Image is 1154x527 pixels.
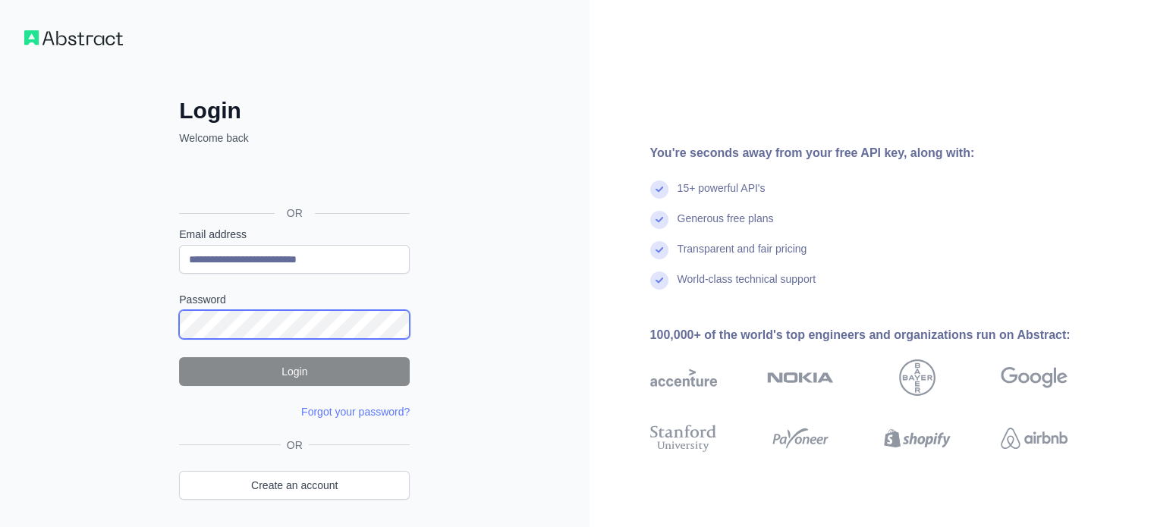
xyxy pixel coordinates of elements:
[179,292,410,307] label: Password
[650,180,668,199] img: check mark
[179,97,410,124] h2: Login
[678,241,807,271] div: Transparent and fair pricing
[1001,359,1068,396] img: google
[281,438,309,453] span: OR
[179,357,410,386] button: Login
[767,359,834,396] img: nokia
[650,326,1116,344] div: 100,000+ of the world's top engineers and organizations run on Abstract:
[24,30,123,45] img: Workflow
[179,130,410,146] p: Welcome back
[179,471,410,500] a: Create an account
[884,422,951,455] img: shopify
[301,406,410,418] a: Forgot your password?
[650,211,668,229] img: check mark
[179,227,410,242] label: Email address
[678,180,766,211] div: 15+ powerful API's
[650,271,668,290] img: check mark
[275,205,315,221] span: OR
[678,211,774,241] div: Generous free plans
[678,271,816,302] div: World-class technical support
[650,241,668,259] img: check mark
[650,422,717,455] img: stanford university
[171,162,414,196] iframe: Sign in with Google Button
[899,359,935,396] img: bayer
[767,422,834,455] img: payoneer
[650,359,717,396] img: accenture
[650,144,1116,162] div: You're seconds away from your free API key, along with:
[1001,422,1068,455] img: airbnb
